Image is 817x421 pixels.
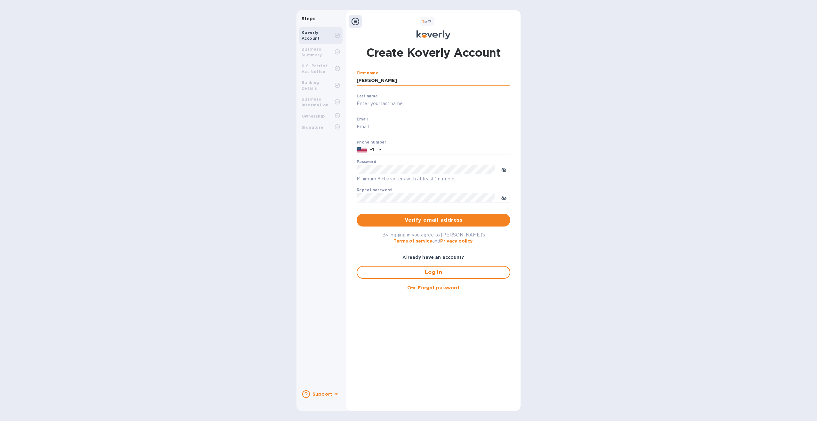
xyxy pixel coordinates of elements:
[357,122,510,132] input: Email
[302,63,328,74] b: U.S. Patriot Act Notice
[440,238,473,244] a: Privacy policy
[302,16,315,21] b: Steps
[357,188,392,192] label: Repeat password
[357,214,510,227] button: Verify email address
[362,268,505,276] span: Log in
[362,216,505,224] span: Verify email address
[497,163,510,176] button: toggle password visibility
[302,114,325,119] b: Ownership
[357,160,376,164] label: Password
[357,140,386,144] label: Phone number
[302,47,322,57] b: Business Summary
[366,45,501,61] h1: Create Koverly Account
[402,255,464,260] b: Already have an account?
[369,146,374,153] p: +1
[302,80,320,91] b: Banking Details
[382,232,485,244] span: By logging in you agree to [PERSON_NAME]'s and .
[357,146,367,153] img: US
[422,19,424,24] span: 1
[312,392,332,397] b: Support
[422,19,432,24] b: of 7
[357,99,510,109] input: Enter your last name
[357,117,368,121] label: Email
[357,266,510,279] button: Log in
[418,285,459,290] u: Forgot password
[302,125,324,130] b: Signature
[393,238,432,244] a: Terms of service
[497,191,510,204] button: toggle password visibility
[357,94,378,98] label: Last name
[357,76,510,86] input: Enter your first name
[357,71,378,75] label: First name
[302,97,328,107] b: Business Information
[357,175,510,183] p: Minimum 8 characters with at least 1 number
[302,30,320,41] b: Koverly Account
